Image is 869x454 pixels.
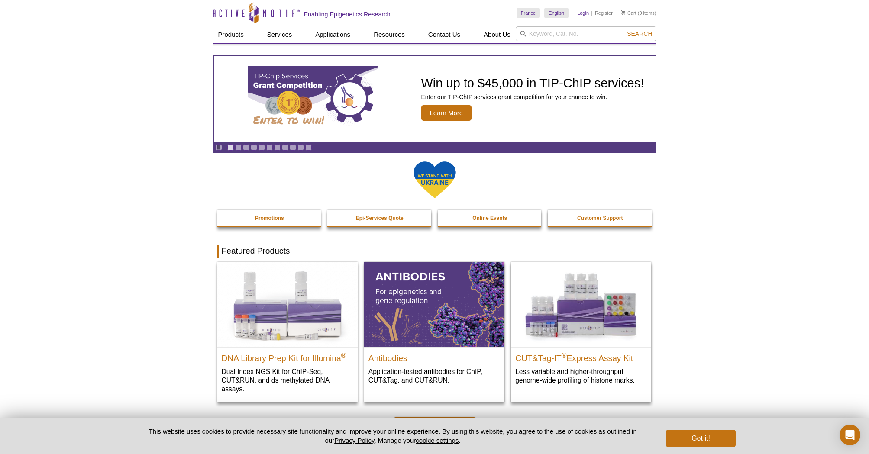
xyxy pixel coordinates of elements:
[621,8,656,18] li: (0 items)
[222,367,353,393] p: Dual Index NGS Kit for ChIP-Seq, CUT&RUN, and ds methylated DNA assays.
[258,144,265,151] a: Go to slide 5
[472,215,507,221] strong: Online Events
[840,425,860,445] div: Open Intercom Messenger
[515,367,647,385] p: Less variable and higher-throughput genome-wide profiling of histone marks​.
[341,351,346,359] sup: ®
[421,77,644,90] h2: Win up to $45,000 in TIP-ChIP services!
[515,350,647,363] h2: CUT&Tag-IT Express Assay Kit
[262,26,297,43] a: Services
[327,210,432,226] a: Epi-Services Quote
[217,210,322,226] a: Promotions
[548,210,653,226] a: Customer Support
[255,215,284,221] strong: Promotions
[235,144,242,151] a: Go to slide 2
[562,351,567,359] sup: ®
[423,26,465,43] a: Contact Us
[577,10,589,16] a: Login
[356,215,404,221] strong: Epi-Services Quote
[282,144,288,151] a: Go to slide 8
[517,8,540,18] a: France
[666,430,735,447] button: Got it!
[310,26,355,43] a: Applications
[516,26,656,41] input: Keyword, Cat. No.
[591,8,593,18] li: |
[368,26,410,43] a: Resources
[214,56,656,142] a: TIP-ChIP Services Grant Competition Win up to $45,000 in TIP-ChIP services! Enter our TIP-ChIP se...
[577,215,623,221] strong: Customer Support
[214,56,656,142] article: TIP-ChIP Services Grant Competition
[364,262,504,347] img: All Antibodies
[248,66,378,131] img: TIP-ChIP Services Grant Competition
[290,144,296,151] a: Go to slide 9
[305,144,312,151] a: Go to slide 11
[217,245,652,258] h2: Featured Products
[421,93,644,101] p: Enter our TIP-ChIP services grant competition for your chance to win.
[334,437,374,444] a: Privacy Policy
[217,262,358,347] img: DNA Library Prep Kit for Illumina
[368,367,500,385] p: Application-tested antibodies for ChIP, CUT&Tag, and CUT&RUN.
[274,144,281,151] a: Go to slide 7
[213,26,249,43] a: Products
[134,427,652,445] p: This website uses cookies to provide necessary site functionality and improve your online experie...
[544,8,569,18] a: English
[595,10,613,16] a: Register
[364,262,504,393] a: All Antibodies Antibodies Application-tested antibodies for ChIP, CUT&Tag, and CUT&RUN.
[222,350,353,363] h2: DNA Library Prep Kit for Illumina
[624,30,655,38] button: Search
[394,417,476,435] a: View All Products
[438,210,543,226] a: Online Events
[304,10,391,18] h2: Enabling Epigenetics Research
[511,262,651,393] a: CUT&Tag-IT® Express Assay Kit CUT&Tag-IT®Express Assay Kit Less variable and higher-throughput ge...
[621,10,636,16] a: Cart
[621,10,625,15] img: Your Cart
[511,262,651,347] img: CUT&Tag-IT® Express Assay Kit
[217,262,358,402] a: DNA Library Prep Kit for Illumina DNA Library Prep Kit for Illumina® Dual Index NGS Kit for ChIP-...
[297,144,304,151] a: Go to slide 10
[216,144,222,151] a: Toggle autoplay
[227,144,234,151] a: Go to slide 1
[627,30,652,37] span: Search
[421,105,472,121] span: Learn More
[416,437,459,444] button: cookie settings
[251,144,257,151] a: Go to slide 4
[243,144,249,151] a: Go to slide 3
[413,161,456,199] img: We Stand With Ukraine
[368,350,500,363] h2: Antibodies
[478,26,516,43] a: About Us
[266,144,273,151] a: Go to slide 6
